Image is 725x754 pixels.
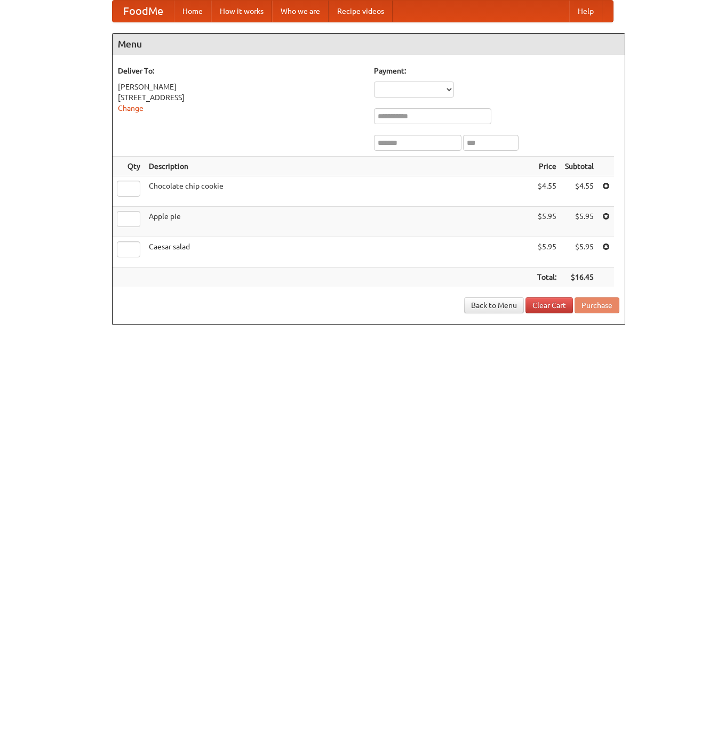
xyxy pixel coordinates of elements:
[464,297,524,313] a: Back to Menu
[113,157,145,176] th: Qty
[561,207,598,237] td: $5.95
[575,297,619,313] button: Purchase
[561,157,598,176] th: Subtotal
[145,207,533,237] td: Apple pie
[113,1,174,22] a: FoodMe
[569,1,602,22] a: Help
[329,1,393,22] a: Recipe videos
[145,157,533,176] th: Description
[374,66,619,76] h5: Payment:
[118,66,363,76] h5: Deliver To:
[533,176,561,207] td: $4.55
[272,1,329,22] a: Who we are
[174,1,211,22] a: Home
[533,207,561,237] td: $5.95
[145,237,533,267] td: Caesar salad
[561,237,598,267] td: $5.95
[533,267,561,287] th: Total:
[113,34,625,55] h4: Menu
[533,237,561,267] td: $5.95
[561,267,598,287] th: $16.45
[211,1,272,22] a: How it works
[118,104,144,112] a: Change
[533,157,561,176] th: Price
[118,92,363,103] div: [STREET_ADDRESS]
[561,176,598,207] td: $4.55
[145,176,533,207] td: Chocolate chip cookie
[525,297,573,313] a: Clear Cart
[118,82,363,92] div: [PERSON_NAME]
